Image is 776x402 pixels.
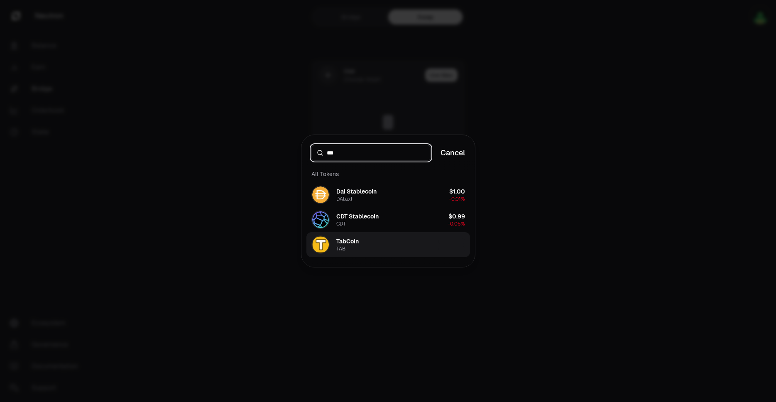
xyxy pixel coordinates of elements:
[336,237,359,245] div: TabCoin
[448,212,465,221] div: $0.99
[336,221,346,227] div: CDT
[336,196,352,202] div: DAI.axl
[312,186,329,203] img: DAI.axl Logo
[449,196,465,202] span: -0.01%
[448,221,465,227] span: -0.05%
[312,236,329,253] img: TAB Logo
[312,211,329,228] img: CDT Logo
[336,245,345,252] div: TAB
[306,207,470,232] button: CDT LogoCDT StablecoinCDT$0.99-0.05%
[336,187,377,196] div: Dai Stablecoin
[306,182,470,207] button: DAI.axl LogoDai StablecoinDAI.axl$1.00-0.01%
[441,147,465,159] button: Cancel
[336,212,379,221] div: CDT Stablecoin
[306,232,470,257] button: TAB LogoTabCoinTAB
[306,166,470,182] div: All Tokens
[449,187,465,196] div: $1.00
